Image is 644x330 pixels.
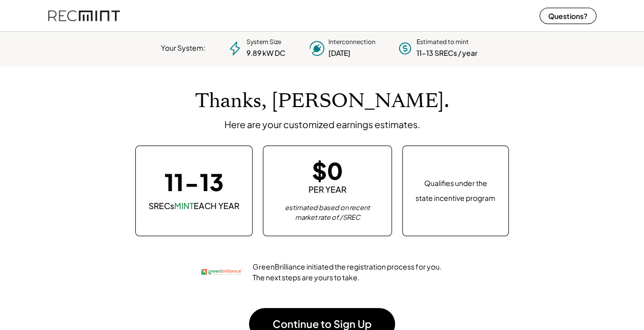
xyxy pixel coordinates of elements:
img: recmint-logotype%403x%20%281%29.jpeg [48,2,120,29]
div: System Size [246,38,281,47]
div: Estimated to mint [417,38,469,47]
h1: Thanks, [PERSON_NAME]. [195,89,449,113]
div: [DATE] [328,48,350,58]
div: GreenBrilliance initiated the registration process for you. The next steps are yours to take. [253,261,443,283]
div: Interconnection [328,38,376,47]
div: 11-13 [164,170,224,193]
div: $0 [312,159,343,182]
div: Qualifies under the [424,178,487,189]
font: MINT [174,200,194,211]
button: Questions? [539,8,596,24]
div: 9.89 kW DC [246,48,285,58]
div: SRECs EACH YEAR [149,200,239,212]
div: PER YEAR [308,184,346,195]
img: greenbrilliance.png [201,252,242,293]
div: Here are your customized earnings estimates. [224,118,420,130]
div: Your System: [161,43,205,53]
div: 11-13 SRECs / year [417,48,477,58]
div: state incentive program [416,192,495,203]
div: estimated based on recent market rate of /SREC [276,203,379,223]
